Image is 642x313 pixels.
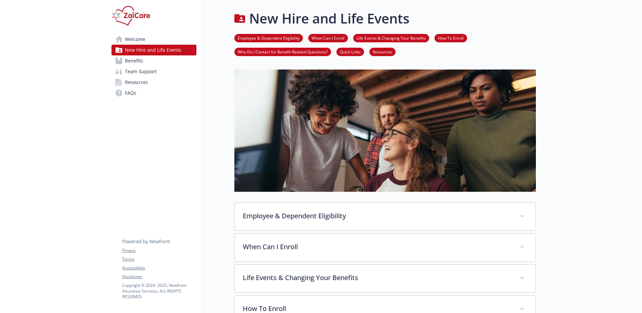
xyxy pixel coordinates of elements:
[243,242,511,252] p: When Can I Enroll
[235,234,536,261] div: When Can I Enroll
[243,273,511,283] p: Life Events & Changing Your Benefits
[122,248,196,254] a: Privacy
[308,35,348,41] a: When Can I Enroll
[234,35,303,41] a: Employee & Dependent Eligibility
[234,70,536,192] img: new hire page banner
[353,35,429,41] a: Life Events & Changing Your Benefits
[235,265,536,292] div: Life Events & Changing Your Benefits
[125,55,143,66] span: Benefits
[111,34,196,45] a: Welcome
[125,45,181,55] span: New Hire and Life Events
[369,48,396,55] a: Resources
[111,77,196,88] a: Resources
[235,203,536,230] div: Employee & Dependent Eligibility
[111,45,196,55] a: New Hire and Life Events
[122,274,196,280] a: Disclaimer
[125,66,157,77] span: Team Support
[111,88,196,98] a: FAQs
[122,256,196,262] a: Terms
[125,34,145,45] span: Welcome
[125,88,136,98] span: FAQs
[249,8,409,29] h1: New Hire and Life Events
[122,282,196,300] p: Copyright © 2024 - 2025 , Newfront Insurance Services, ALL RIGHTS RESERVED
[243,211,511,221] p: Employee & Dependent Eligibility
[122,265,196,271] a: Accessibility
[125,77,148,88] span: Resources
[111,55,196,66] a: Benefits
[234,48,331,55] a: Who Do I Contact for Benefit-Related Questions?
[434,35,467,41] a: How To Enroll
[111,66,196,77] a: Team Support
[336,48,364,55] a: Quick Links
